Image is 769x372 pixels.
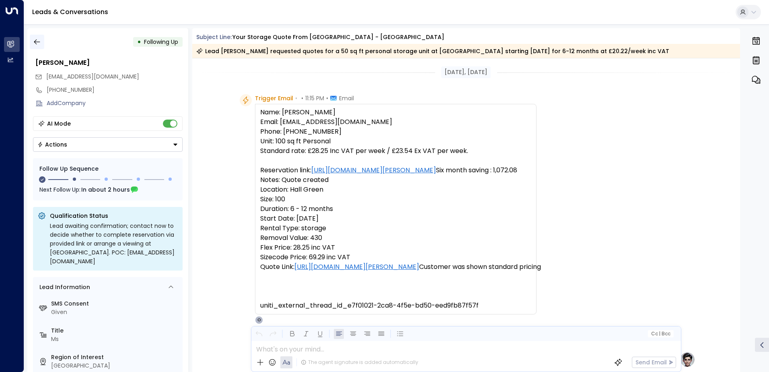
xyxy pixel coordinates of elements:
[51,308,179,316] div: Given
[35,58,183,68] div: [PERSON_NAME]
[47,86,183,94] div: [PHONE_NUMBER]
[33,137,183,152] div: Button group with a nested menu
[254,329,264,339] button: Undo
[679,351,695,368] img: profile-logo.png
[301,94,303,102] span: •
[260,107,531,310] pre: Name: [PERSON_NAME] Email: [EMAIL_ADDRESS][DOMAIN_NAME] Phone: [PHONE_NUMBER] Unit: 100 sq ft Per...
[232,33,444,41] div: Your storage quote from [GEOGRAPHIC_DATA] - [GEOGRAPHIC_DATA]
[648,330,673,338] button: Cc|Bcc
[37,141,67,148] div: Actions
[33,137,183,152] button: Actions
[50,212,178,220] p: Qualification Status
[81,185,130,194] span: In about 2 hours
[39,185,176,194] div: Next Follow Up:
[651,331,670,337] span: Cc Bcc
[144,38,178,46] span: Following Up
[47,120,71,128] div: AI Mode
[39,165,176,173] div: Follow Up Sequence
[295,94,297,102] span: •
[32,7,108,17] a: Leads & Conversations
[659,331,660,337] span: |
[255,316,263,324] div: O
[51,300,179,308] label: SMS Consent
[305,94,324,102] span: 11:15 PM
[339,94,354,102] span: Email
[255,94,293,102] span: Trigger Email
[311,165,436,175] a: [URL][DOMAIN_NAME][PERSON_NAME]
[268,329,278,339] button: Redo
[51,362,179,370] div: [GEOGRAPHIC_DATA]
[46,72,139,81] span: vicki2304@hotmail.co.uk
[37,283,90,291] div: Lead Information
[47,99,183,107] div: AddCompany
[441,66,491,78] div: [DATE], [DATE]
[196,33,232,41] span: Subject Line:
[51,353,179,362] label: Region of Interest
[196,47,669,55] div: Lead [PERSON_NAME] requested quotes for a 50 sq ft personal storage unit at [GEOGRAPHIC_DATA] sta...
[46,72,139,81] span: [EMAIL_ADDRESS][DOMAIN_NAME]
[51,327,179,335] label: Title
[51,335,179,343] div: Ms
[50,221,178,266] div: Lead awaiting confirmation; contact now to decide whether to complete reservation via provided li...
[137,35,141,49] div: •
[326,94,328,102] span: •
[301,359,418,366] div: The agent signature is added automatically
[294,262,419,272] a: [URL][DOMAIN_NAME][PERSON_NAME]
